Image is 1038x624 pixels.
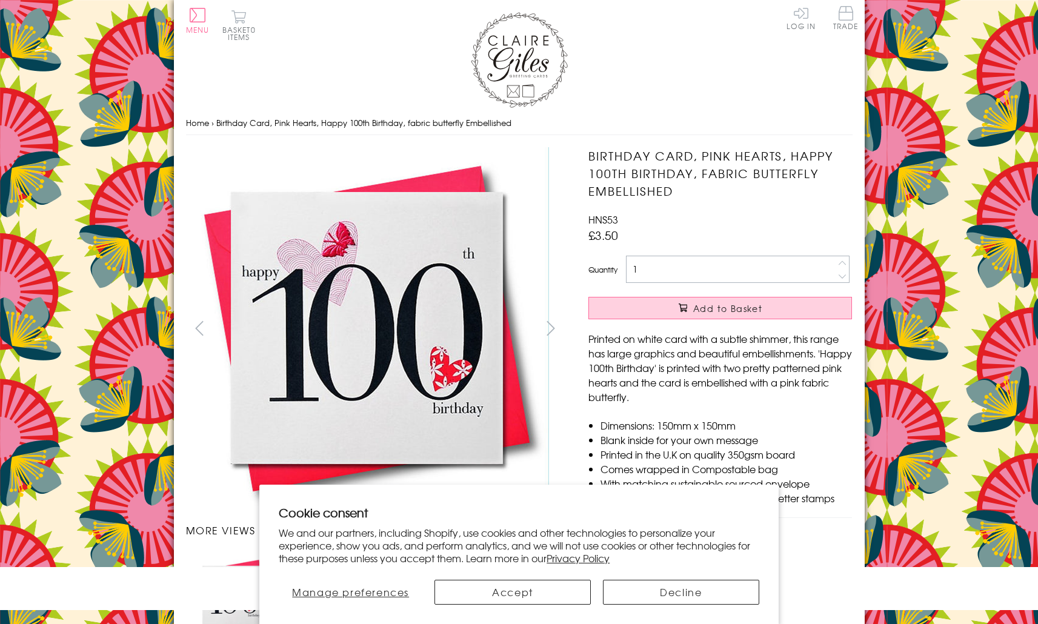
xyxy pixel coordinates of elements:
[588,212,618,227] span: HNS53
[186,8,210,33] button: Menu
[787,6,816,30] a: Log In
[228,24,256,42] span: 0 items
[186,24,210,35] span: Menu
[216,117,511,128] span: Birthday Card, Pink Hearts, Happy 100th Birthday, fabric butterfly Embellished
[279,504,759,521] h2: Cookie consent
[601,447,852,462] li: Printed in the U.K on quality 350gsm board
[693,302,762,314] span: Add to Basket
[588,147,852,199] h1: Birthday Card, Pink Hearts, Happy 100th Birthday, fabric butterfly Embellished
[279,526,759,564] p: We and our partners, including Shopify, use cookies and other technologies to personalize your ex...
[833,6,859,32] a: Trade
[601,476,852,491] li: With matching sustainable sourced envelope
[471,12,568,108] img: Claire Giles Greetings Cards
[588,297,852,319] button: Add to Basket
[186,117,209,128] a: Home
[603,580,759,605] button: Decline
[547,551,610,565] a: Privacy Policy
[588,331,852,404] p: Printed on white card with a subtle shimmer, this range has large graphics and beautiful embellis...
[537,314,564,342] button: next
[279,580,422,605] button: Manage preferences
[833,6,859,30] span: Trade
[185,147,549,510] img: Birthday Card, Pink Hearts, Happy 100th Birthday, fabric butterfly Embellished
[564,147,928,511] img: Birthday Card, Pink Hearts, Happy 100th Birthday, fabric butterfly Embellished
[186,314,213,342] button: prev
[601,462,852,476] li: Comes wrapped in Compostable bag
[211,117,214,128] span: ›
[601,418,852,433] li: Dimensions: 150mm x 150mm
[186,111,853,136] nav: breadcrumbs
[601,433,852,447] li: Blank inside for your own message
[434,580,591,605] button: Accept
[588,227,618,244] span: £3.50
[186,523,565,537] h3: More views
[292,585,409,599] span: Manage preferences
[588,264,617,275] label: Quantity
[222,10,256,41] button: Basket0 items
